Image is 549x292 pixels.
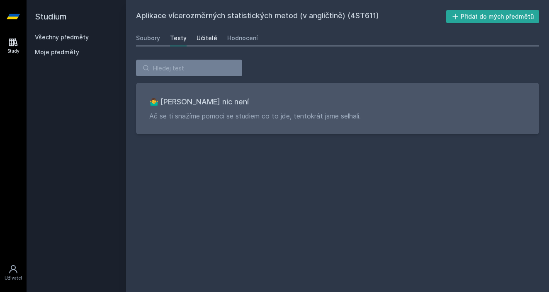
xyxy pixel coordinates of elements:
p: Ač se ti snažíme pomoci se studiem co to jde, tentokrát jsme selhali. [149,111,526,121]
a: Uživatel [2,260,25,285]
div: Učitelé [197,34,217,42]
h2: Aplikace vícerozměrných statistických metod (v angličtině) (4ST611) [136,10,446,23]
div: Study [7,48,19,54]
h3: 🤷‍♂️ [PERSON_NAME] nic není [149,96,526,108]
a: Soubory [136,30,160,46]
a: Testy [170,30,187,46]
a: Učitelé [197,30,217,46]
input: Hledej test [136,60,242,76]
div: Soubory [136,34,160,42]
div: Uživatel [5,275,22,281]
span: Moje předměty [35,48,79,56]
div: Testy [170,34,187,42]
a: Study [2,33,25,58]
a: Hodnocení [227,30,258,46]
div: Hodnocení [227,34,258,42]
a: Všechny předměty [35,34,89,41]
button: Přidat do mých předmětů [446,10,539,23]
